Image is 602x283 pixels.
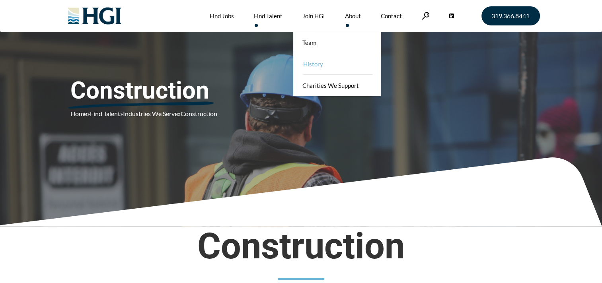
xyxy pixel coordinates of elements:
[181,110,217,117] span: Construction
[491,13,530,19] span: 319.366.8441
[90,110,120,117] a: Find Talent
[293,75,381,96] a: Charities We Support
[481,6,540,25] a: 319.366.8441
[293,32,381,53] a: Team
[422,12,430,19] a: Search
[70,110,217,117] span: » » »
[154,227,448,266] span: Construction
[70,110,87,117] a: Home
[123,110,178,117] a: Industries We Serve
[294,53,382,75] a: History
[70,76,209,105] u: Construction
